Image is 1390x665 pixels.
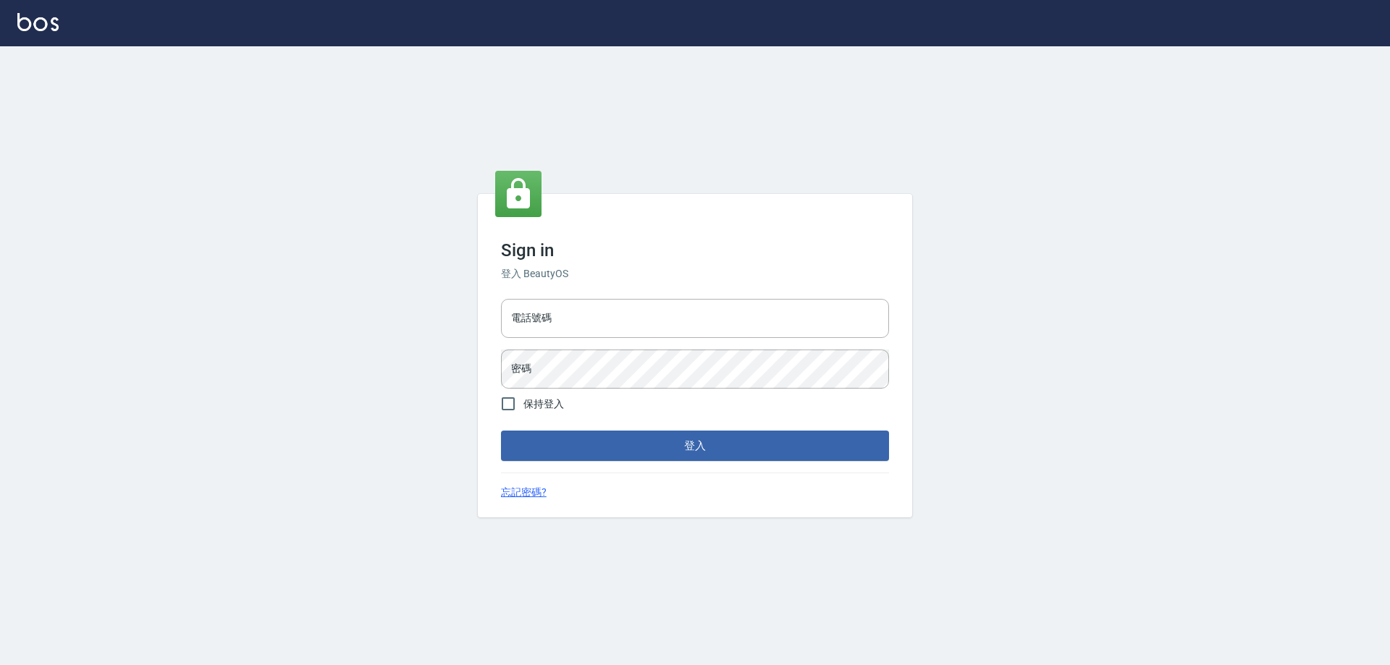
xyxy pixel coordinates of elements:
h3: Sign in [501,240,889,261]
a: 忘記密碼? [501,485,547,500]
button: 登入 [501,431,889,461]
img: Logo [17,13,59,31]
h6: 登入 BeautyOS [501,266,889,281]
span: 保持登入 [523,397,564,412]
